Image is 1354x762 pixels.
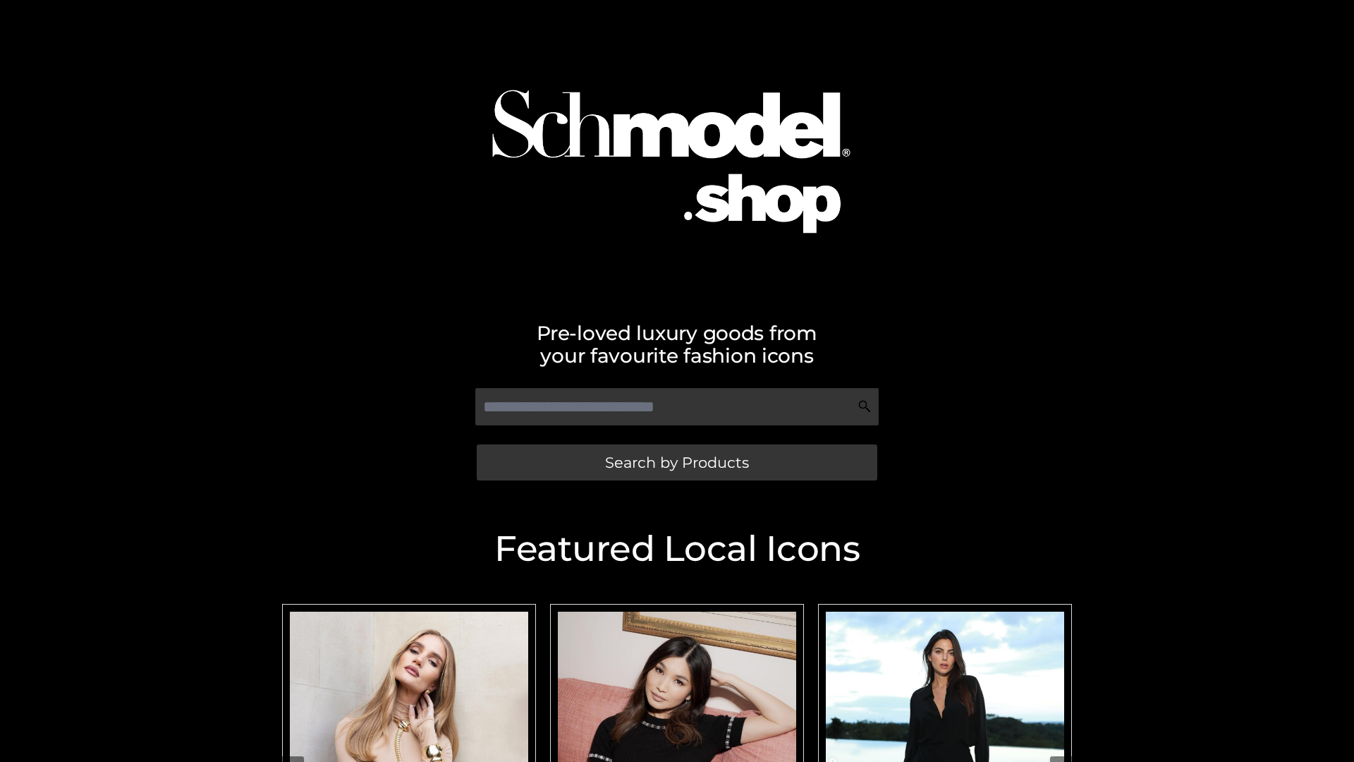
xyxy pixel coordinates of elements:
h2: Pre-loved luxury goods from your favourite fashion icons [275,322,1079,367]
img: Search Icon [858,399,872,413]
span: Search by Products [605,455,749,470]
h2: Featured Local Icons​ [275,531,1079,567]
a: Search by Products [477,445,877,480]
